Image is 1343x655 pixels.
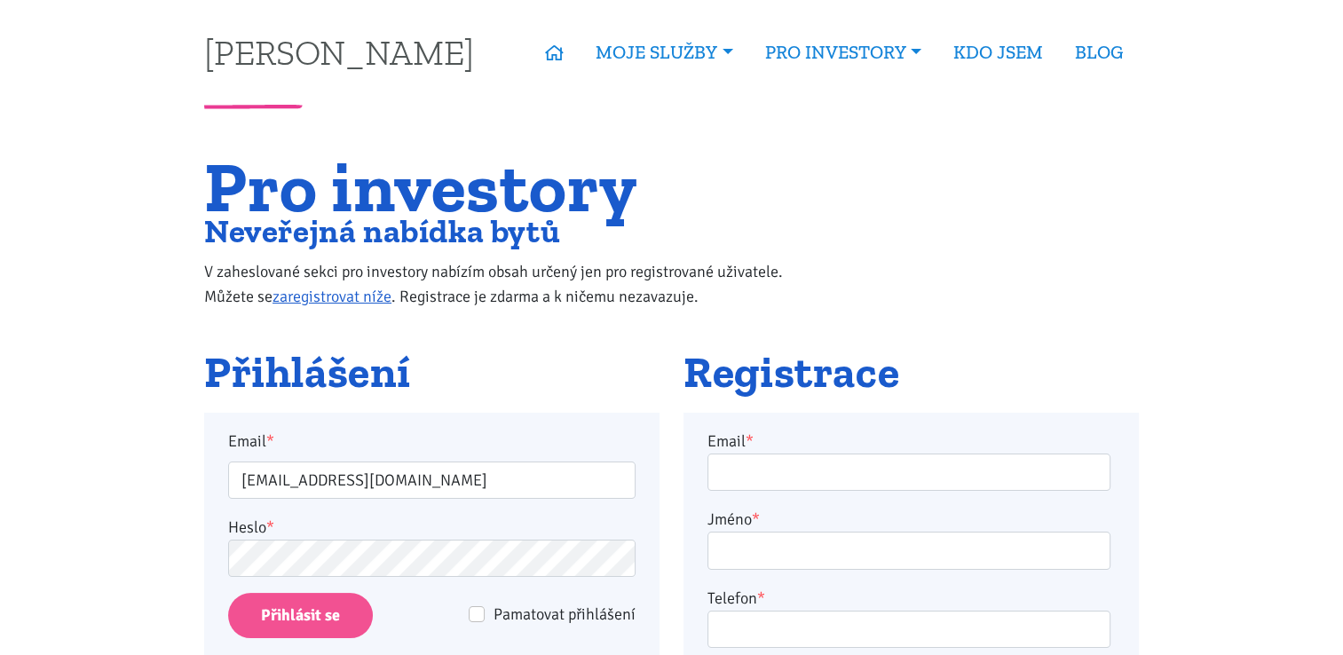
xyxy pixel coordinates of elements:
a: zaregistrovat níže [273,287,391,306]
abbr: required [752,509,760,529]
label: Email [707,429,754,454]
label: Email [217,429,648,454]
h2: Neveřejná nabídka bytů [204,217,819,246]
label: Telefon [707,586,765,611]
a: KDO JSEM [937,32,1059,73]
abbr: required [746,431,754,451]
p: V zaheslované sekci pro investory nabízím obsah určený jen pro registrované uživatele. Můžete se ... [204,259,819,309]
h2: Přihlášení [204,349,660,397]
a: MOJE SLUŽBY [580,32,748,73]
label: Heslo [228,515,274,540]
input: Přihlásit se [228,593,373,638]
label: Jméno [707,507,760,532]
abbr: required [757,588,765,608]
a: [PERSON_NAME] [204,35,474,69]
a: PRO INVESTORY [749,32,937,73]
h2: Registrace [683,349,1139,397]
h1: Pro investory [204,157,819,217]
span: Pamatovat přihlášení [494,604,636,624]
a: BLOG [1059,32,1139,73]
